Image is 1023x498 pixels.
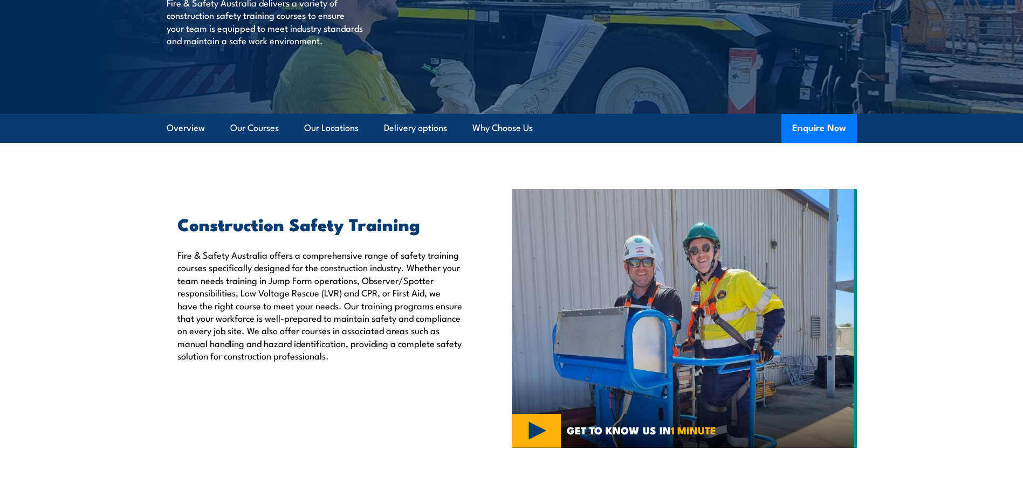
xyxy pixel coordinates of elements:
p: Fire & Safety Australia offers a comprehensive range of safety training courses specifically desi... [177,248,462,362]
h2: Construction Safety Training [177,216,462,231]
img: CONSTRUCTION SAFETY TRAINING COURSES [512,189,857,448]
a: Why Choose Us [472,114,533,142]
a: Our Courses [230,114,279,142]
a: Overview [167,114,205,142]
strong: 1 MINUTE [671,422,716,438]
a: Delivery options [384,114,447,142]
button: Enquire Now [781,114,857,143]
a: Our Locations [304,114,359,142]
span: GET TO KNOW US IN [567,425,716,435]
